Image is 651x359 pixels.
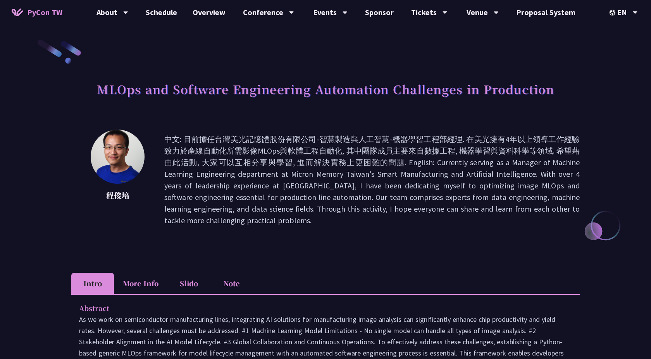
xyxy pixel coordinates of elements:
img: Locale Icon [610,10,617,15]
span: PyCon TW [27,7,62,18]
li: Intro [71,273,114,294]
p: 中文: 目前擔任台灣美光記憶體股份有限公司-智慧製造與人工智慧-機器學習工程部經理. 在美光擁有4年以上領導工作經驗致力於產線自動化所需影像MLOps與軟體工程自動化, 其中團隊成員主要來自數據... [164,133,580,226]
li: Note [210,273,253,294]
img: Home icon of PyCon TW 2025 [12,9,23,16]
img: 程俊培 [91,130,145,184]
h1: MLOps and Software Engineering Automation Challenges in Production [97,77,554,101]
li: More Info [114,273,167,294]
p: Abstract [79,303,556,314]
li: Slido [167,273,210,294]
a: PyCon TW [4,3,70,22]
p: 程俊培 [91,190,145,201]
